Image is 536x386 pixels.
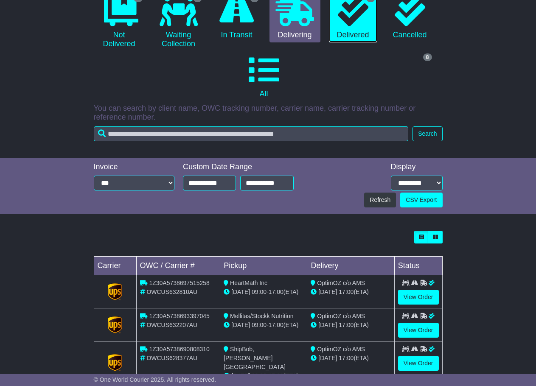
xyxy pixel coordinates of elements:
a: View Order [398,323,439,338]
div: (ETA) [311,354,390,363]
span: 8 [423,53,432,61]
span: Mellitas/Stockk Nutrition [230,313,293,319]
span: [DATE] [231,322,250,328]
span: 17:00 [269,322,283,328]
span: [DATE] [231,372,250,379]
span: 17:00 [339,355,354,361]
span: 1Z30A5738693397045 [149,313,209,319]
span: [DATE] [318,322,337,328]
a: 8 All [94,52,434,102]
span: OptimOZ c/o AMS [317,346,365,352]
td: Carrier [94,257,136,275]
span: 17:00 [339,288,354,295]
button: Refresh [364,193,396,207]
span: [DATE] [318,355,337,361]
span: [DATE] [318,288,337,295]
button: Search [413,126,442,141]
span: OptimOZ c/o AMS [317,313,365,319]
a: View Order [398,290,439,305]
td: Pickup [220,257,307,275]
span: 1Z30A5738697515258 [149,280,209,286]
span: OWCUS632810AU [146,288,197,295]
span: 09:00 [252,372,267,379]
span: [DATE] [231,288,250,295]
div: - (ETA) [224,372,303,380]
td: Status [394,257,442,275]
a: CSV Export [400,193,442,207]
p: You can search by client name, OWC tracking number, carrier name, carrier tracking number or refe... [94,104,443,122]
img: GetCarrierServiceLogo [108,283,122,300]
div: (ETA) [311,288,390,296]
span: 17:00 [339,322,354,328]
div: Invoice [94,162,175,172]
div: (ETA) [311,321,390,330]
span: 17:00 [269,288,283,295]
span: © One World Courier 2025. All rights reserved. [94,376,216,383]
img: GetCarrierServiceLogo [108,354,122,371]
span: OWCUS632207AU [146,322,197,328]
img: GetCarrierServiceLogo [108,316,122,333]
span: HeartMath Inc [230,280,267,286]
span: OWCUS628377AU [146,355,197,361]
div: - (ETA) [224,321,303,330]
span: 09:00 [252,322,267,328]
span: OptimOZ c/o AMS [317,280,365,286]
span: ShipBob, [PERSON_NAME][GEOGRAPHIC_DATA] [224,346,286,370]
span: 17:00 [269,372,283,379]
span: 1Z30A5738690808310 [149,346,209,352]
span: 09:00 [252,288,267,295]
div: - (ETA) [224,288,303,296]
td: Delivery [307,257,394,275]
div: Display [391,162,443,172]
div: Custom Date Range [183,162,294,172]
td: OWC / Carrier # [136,257,220,275]
a: View Order [398,356,439,371]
